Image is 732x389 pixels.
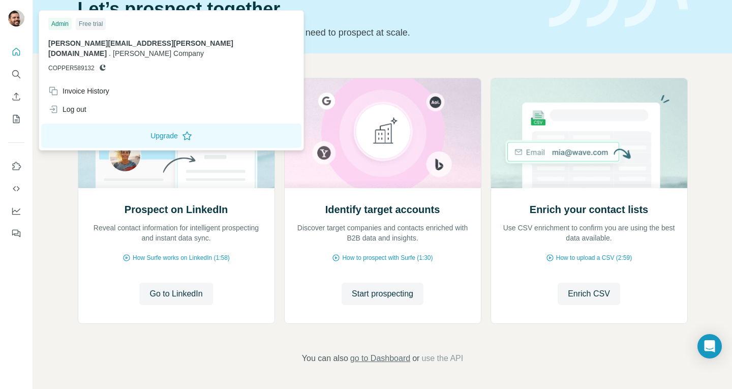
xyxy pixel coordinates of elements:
span: COPPER589132 [48,64,95,73]
img: Avatar [8,10,24,26]
button: Dashboard [8,202,24,220]
button: Use Surfe API [8,179,24,198]
span: [PERSON_NAME] Company [113,49,204,57]
button: go to Dashboard [350,352,410,365]
span: or [412,352,419,365]
div: Admin [48,18,72,30]
div: Log out [48,104,86,114]
span: How to upload a CSV (2:59) [556,253,632,262]
h2: Prospect on LinkedIn [125,202,228,217]
button: Enrich CSV [8,87,24,106]
button: Feedback [8,224,24,243]
button: My lists [8,110,24,128]
h2: Enrich your contact lists [530,202,648,217]
button: Search [8,65,24,83]
h2: Identify target accounts [325,202,440,217]
button: Go to LinkedIn [139,283,212,305]
span: How Surfe works on LinkedIn (1:58) [133,253,230,262]
span: Enrich CSV [568,288,610,300]
span: . [109,49,111,57]
span: [PERSON_NAME][EMAIL_ADDRESS][PERSON_NAME][DOMAIN_NAME] [48,39,233,57]
p: Reveal contact information for intelligent prospecting and instant data sync. [88,223,264,243]
span: Go to LinkedIn [149,288,202,300]
div: Free trial [76,18,106,30]
p: Use CSV enrichment to confirm you are using the best data available. [501,223,677,243]
button: Enrich CSV [558,283,620,305]
button: Quick start [8,43,24,61]
div: Open Intercom Messenger [697,334,722,358]
span: Start prospecting [352,288,413,300]
button: use the API [421,352,463,365]
button: Start prospecting [342,283,423,305]
div: Invoice History [48,86,109,96]
button: Use Surfe on LinkedIn [8,157,24,175]
span: How to prospect with Surfe (1:30) [342,253,433,262]
p: Discover target companies and contacts enriched with B2B data and insights. [295,223,471,243]
p: Pick your starting point and we’ll provide everything you need to prospect at scale. [78,25,537,40]
span: You can also [302,352,348,365]
img: Enrich your contact lists [491,78,688,188]
img: Identify target accounts [284,78,481,188]
button: Upgrade [41,124,301,148]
